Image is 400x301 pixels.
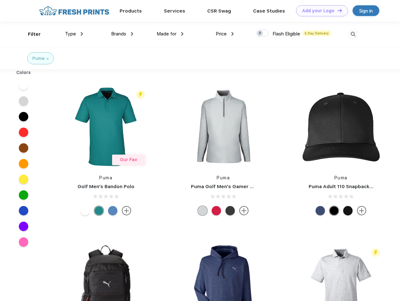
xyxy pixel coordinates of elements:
[120,8,142,14] a: Products
[157,31,176,37] span: Made for
[37,5,111,16] img: fo%20logo%202.webp
[131,32,133,36] img: dropdown.png
[334,175,348,180] a: Puma
[353,5,379,16] a: Sign in
[207,8,231,14] a: CSR Swag
[164,8,185,14] a: Services
[371,248,380,257] img: flash_active_toggle.svg
[316,206,325,215] div: Peacoat Qut Shd
[80,206,90,215] div: Bright White
[136,90,145,99] img: flash_active_toggle.svg
[81,32,83,36] img: dropdown.png
[239,206,249,215] img: more.svg
[273,31,300,37] span: Flash Eligible
[303,30,331,36] span: 5 Day Delivery
[329,206,339,215] div: Pma Blk Pma Blk
[181,32,183,36] img: dropdown.png
[181,85,265,168] img: func=resize&h=266
[343,206,353,215] div: Pma Blk with Pma Blk
[120,157,137,162] span: Our Fav
[94,206,104,215] div: Green Lagoon
[111,31,126,37] span: Brands
[12,69,36,76] div: Colors
[64,85,148,168] img: func=resize&h=266
[198,206,207,215] div: High Rise
[348,29,358,40] img: desktop_search.svg
[299,85,383,168] img: func=resize&h=266
[231,32,234,36] img: dropdown.png
[99,175,112,180] a: Puma
[217,175,230,180] a: Puma
[216,31,227,37] span: Price
[191,184,290,189] a: Puma Golf Men's Gamer Golf Quarter-Zip
[28,31,41,38] div: Filter
[338,9,342,12] img: DT
[212,206,221,215] div: Ski Patrol
[122,206,131,215] img: more.svg
[357,206,366,215] img: more.svg
[78,184,134,189] a: Golf Men's Bandon Polo
[108,206,117,215] div: Lake Blue
[302,8,334,13] div: Add your Logo
[359,7,373,14] div: Sign in
[32,55,45,62] div: Puma
[65,31,76,37] span: Type
[46,58,49,60] img: filter_cancel.svg
[225,206,235,215] div: Puma Black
